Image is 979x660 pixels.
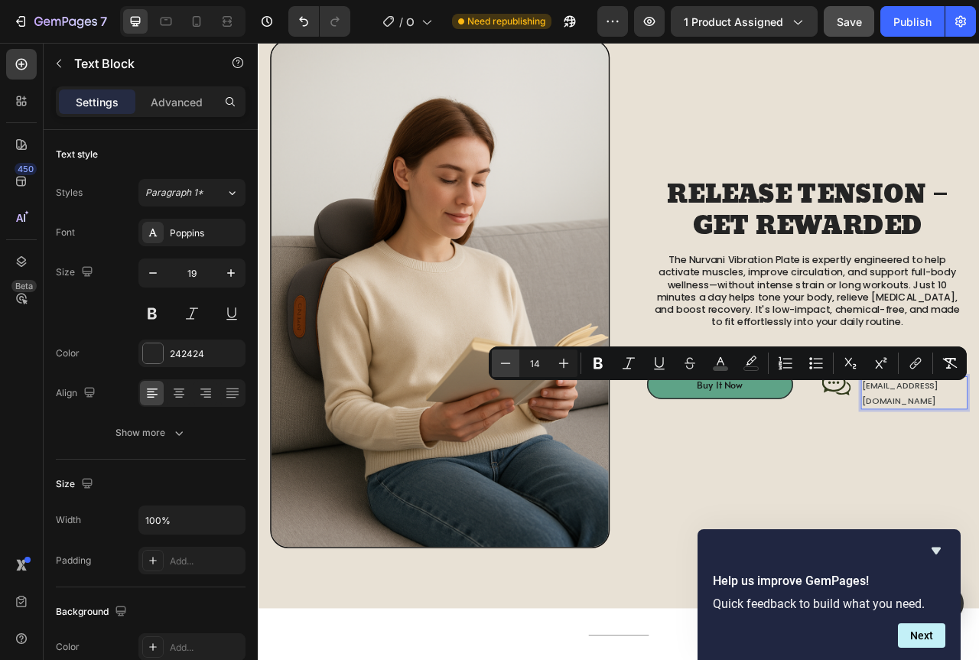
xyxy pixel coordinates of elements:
span: 1 product assigned [684,14,783,30]
div: Show more [115,425,187,441]
div: Help us improve GemPages! [713,541,945,648]
div: Color [56,346,80,360]
button: Save [824,6,874,37]
p: Settings [76,94,119,110]
div: Add... [170,554,242,568]
iframe: Design area [258,43,979,660]
p: 7 [100,12,107,31]
div: Undo/Redo [288,6,350,37]
div: Buy It Now [558,427,616,443]
span: Optimized Landing Page Template [406,14,415,30]
div: 450 [15,163,37,175]
div: Align [56,383,99,404]
span: Save [837,15,862,28]
h2: Help us improve GemPages! [713,572,945,590]
div: Size [56,474,96,495]
div: Add... [170,641,242,655]
p: Text Block [74,54,204,73]
div: Styles [56,186,83,200]
button: 1 product assigned [671,6,818,37]
button: Show more [56,419,246,447]
p: Advanced [151,94,203,110]
div: Size [56,262,96,283]
div: Beta [11,280,37,292]
button: Next question [898,623,945,648]
button: Paragraph 1* [138,179,246,206]
div: Color [56,640,80,654]
span: Paragraph 1* [145,186,203,200]
p: Quick feedback to build what you need. [713,597,945,611]
div: Font [56,226,75,239]
span: Need republishing [467,15,545,28]
p: Chat Us Anytime [769,404,902,420]
button: Buy It Now [495,416,681,454]
h2: RELEASE TENSION – GET REWARDED [495,172,903,255]
span: [EMAIL_ADDRESS][DOMAIN_NAME] [769,428,866,463]
div: 242424 [170,347,242,361]
input: Auto [139,506,245,534]
button: Hide survey [927,541,945,560]
button: Publish [880,6,945,37]
div: Rich Text Editor. Editing area: main [767,424,903,467]
div: Padding [56,554,91,567]
span: / [399,14,403,30]
div: Width [56,513,81,527]
button: 7 [6,6,114,37]
p: The Nurvani Vibration Plate is expertly engineered to help activate muscles, improve circulation,... [496,268,901,364]
div: Publish [893,14,932,30]
div: Editor contextual toolbar [489,346,967,380]
div: Background [56,602,130,623]
div: Text style [56,148,98,161]
div: Poppins [170,226,242,240]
